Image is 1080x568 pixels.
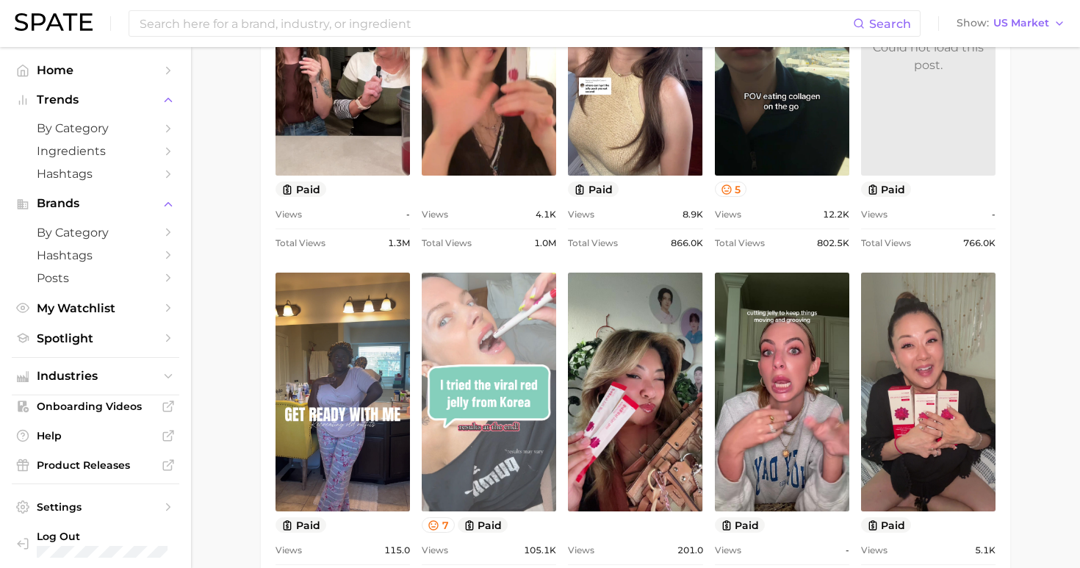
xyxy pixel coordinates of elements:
div: Could not load this post. [861,39,996,74]
span: - [406,206,410,223]
span: - [992,206,996,223]
button: paid [458,517,508,533]
button: paid [276,181,326,197]
a: Log out. Currently logged in with e-mail alyssa@spate.nyc. [12,525,179,562]
span: 201.0 [677,542,703,559]
span: Views [568,542,594,559]
span: Views [861,542,888,559]
a: My Watchlist [12,297,179,320]
span: Hashtags [37,167,154,181]
span: Hashtags [37,248,154,262]
button: paid [715,517,766,533]
span: - [846,542,849,559]
span: Total Views [715,234,765,252]
span: Views [861,206,888,223]
span: 4.1k [536,206,556,223]
span: Views [715,206,741,223]
a: Ingredients [12,140,179,162]
img: SPATE [15,13,93,31]
a: Posts [12,267,179,290]
span: Trends [37,93,154,107]
button: 7 [422,517,455,533]
button: Brands [12,193,179,215]
span: Product Releases [37,459,154,472]
span: 802.5k [817,234,849,252]
a: Hashtags [12,162,179,185]
a: Hashtags [12,244,179,267]
button: ShowUS Market [953,14,1069,33]
a: Help [12,425,179,447]
span: Total Views [861,234,911,252]
span: Total Views [422,234,472,252]
button: 5 [715,181,747,197]
span: Views [422,206,448,223]
span: 115.0 [384,542,410,559]
span: 1.3m [388,234,410,252]
span: Search [869,17,911,31]
button: paid [861,517,912,533]
span: US Market [993,19,1049,27]
span: by Category [37,226,154,240]
span: 12.2k [823,206,849,223]
span: by Category [37,121,154,135]
input: Search here for a brand, industry, or ingredient [138,11,853,36]
a: by Category [12,221,179,244]
span: 105.1k [524,542,556,559]
span: Onboarding Videos [37,400,154,413]
span: Spotlight [37,331,154,345]
span: 1.0m [534,234,556,252]
a: Product Releases [12,454,179,476]
button: Trends [12,89,179,111]
span: Industries [37,370,154,383]
span: 5.1k [975,542,996,559]
span: Total Views [276,234,325,252]
span: Views [276,542,302,559]
a: Settings [12,496,179,518]
a: by Category [12,117,179,140]
span: Ingredients [37,144,154,158]
a: Home [12,59,179,82]
span: Log Out [37,530,168,543]
button: paid [276,517,326,533]
span: Settings [37,500,154,514]
a: Onboarding Videos [12,395,179,417]
span: Brands [37,197,154,210]
span: Show [957,19,989,27]
span: Views [276,206,302,223]
a: Spotlight [12,327,179,350]
span: 866.0k [671,234,703,252]
span: My Watchlist [37,301,154,315]
button: paid [568,181,619,197]
button: paid [861,181,912,197]
span: Posts [37,271,154,285]
span: Views [568,206,594,223]
span: Views [715,542,741,559]
button: Industries [12,365,179,387]
span: 8.9k [683,206,703,223]
span: Home [37,63,154,77]
span: Help [37,429,154,442]
span: Total Views [568,234,618,252]
span: 766.0k [963,234,996,252]
span: Views [422,542,448,559]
